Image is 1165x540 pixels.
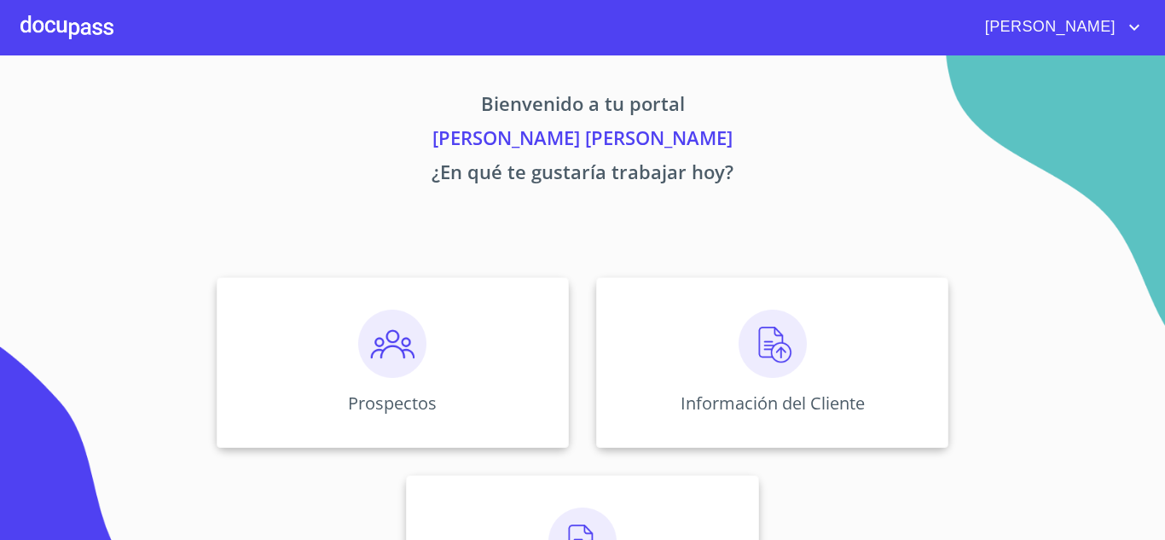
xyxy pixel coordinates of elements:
button: account of current user [972,14,1145,41]
p: ¿En qué te gustaría trabajar hoy? [57,158,1108,192]
p: [PERSON_NAME] [PERSON_NAME] [57,124,1108,158]
p: Información del Cliente [681,392,865,415]
p: Bienvenido a tu portal [57,90,1108,124]
span: [PERSON_NAME] [972,14,1124,41]
img: carga.png [739,310,807,378]
p: Prospectos [348,392,437,415]
img: prospectos.png [358,310,426,378]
